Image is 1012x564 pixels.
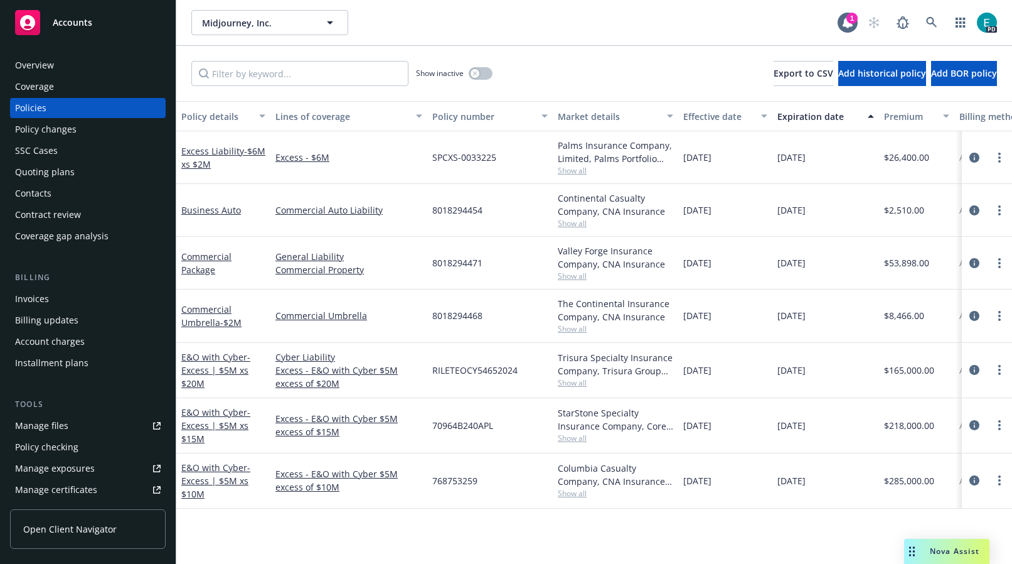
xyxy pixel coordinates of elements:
span: Show all [558,323,673,334]
div: Expiration date [777,110,860,123]
a: more [992,150,1007,165]
a: E&O with Cyber [181,406,250,445]
a: Policy changes [10,119,166,139]
span: - Excess | $5M xs $10M [181,462,250,500]
span: Midjourney, Inc. [202,16,311,30]
a: Accounts [10,5,166,40]
div: Tools [10,398,166,411]
button: Policy details [176,101,270,131]
button: Market details [553,101,678,131]
a: Cyber Liability [275,350,422,364]
span: Export to CSV [774,67,833,79]
img: photo [977,13,997,33]
span: [DATE] [683,151,711,164]
div: Billing updates [15,310,78,330]
a: Commercial Property [275,263,422,276]
div: Continental Casualty Company, CNA Insurance [558,192,673,218]
span: [DATE] [683,309,711,322]
a: Quoting plans [10,162,166,182]
div: Effective date [683,110,754,123]
a: circleInformation [967,418,982,433]
div: Premium [884,110,935,123]
a: more [992,308,1007,323]
span: $53,898.00 [884,256,929,269]
a: circleInformation [967,150,982,165]
span: - Excess | $5M xs $20M [181,351,250,389]
span: Show all [558,377,673,388]
div: Valley Forge Insurance Company, CNA Insurance [558,244,673,271]
span: [DATE] [777,151,806,164]
a: more [992,362,1007,377]
a: more [992,256,1007,271]
span: Add historical policy [838,67,926,79]
a: more [992,203,1007,218]
span: [DATE] [777,364,806,377]
span: Show all [558,271,673,281]
a: Manage exposures [10,458,166,479]
div: Policy details [181,110,252,123]
a: General Liability [275,250,422,263]
a: E&O with Cyber [181,462,250,500]
span: Show all [558,488,673,499]
div: Policies [15,98,46,118]
button: Expiration date [772,101,879,131]
a: Coverage [10,77,166,97]
span: $26,400.00 [884,151,929,164]
input: Filter by keyword... [191,61,408,86]
a: E&O with Cyber [181,351,250,389]
a: Business Auto [181,204,241,216]
span: 768753259 [432,474,477,487]
span: [DATE] [683,203,711,217]
a: circleInformation [967,256,982,271]
a: circleInformation [967,362,982,377]
button: Nova Assist [904,539,989,564]
a: Report a Bug [890,10,915,35]
span: Add BOR policy [931,67,997,79]
div: StarStone Specialty Insurance Company, Core Specialty, CRC Group [558,406,673,433]
span: RILETEOCY54652024 [432,364,518,377]
button: Export to CSV [774,61,833,86]
span: Accounts [53,18,92,28]
div: Coverage [15,77,54,97]
a: Commercial Umbrella [181,303,242,328]
span: [DATE] [683,419,711,432]
div: Coverage gap analysis [15,226,109,246]
span: 70964B240APL [432,419,493,432]
a: Excess - $6M [275,151,422,164]
span: [DATE] [683,474,711,487]
button: Add historical policy [838,61,926,86]
span: - $6M xs $2M [181,145,265,170]
a: Invoices [10,289,166,309]
a: Commercial Auto Liability [275,203,422,217]
div: Columbia Casualty Company, CNA Insurance, CRC Group [558,462,673,488]
a: Policy checking [10,437,166,457]
span: [DATE] [777,419,806,432]
a: Excess - E&O with Cyber $5M excess of $10M [275,467,422,494]
div: Account charges [15,332,85,352]
a: Manage files [10,416,166,436]
span: $165,000.00 [884,364,934,377]
div: 1 [846,13,858,24]
button: Policy number [427,101,553,131]
div: Manage files [15,416,68,436]
span: [DATE] [777,203,806,217]
a: Excess Liability [181,145,265,170]
div: Trisura Specialty Insurance Company, Trisura Group Ltd., CRC Group [558,351,673,377]
a: Excess - E&O with Cyber $5M excess of $20M [275,364,422,390]
a: Start snowing [861,10,887,35]
div: Policy number [432,110,534,123]
a: Overview [10,55,166,75]
button: Add BOR policy [931,61,997,86]
span: 8018294454 [432,203,482,217]
span: $285,000.00 [884,474,934,487]
a: Search [919,10,944,35]
button: Effective date [678,101,772,131]
button: Premium [879,101,954,131]
div: Palms Insurance Company, Limited, Palms Portfolio Holdings, LLC, CRC Group [558,139,673,165]
span: $2,510.00 [884,203,924,217]
span: - Excess | $5M xs $15M [181,406,250,445]
div: Installment plans [15,353,88,373]
div: Manage certificates [15,480,97,500]
a: Commercial Umbrella [275,309,422,322]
